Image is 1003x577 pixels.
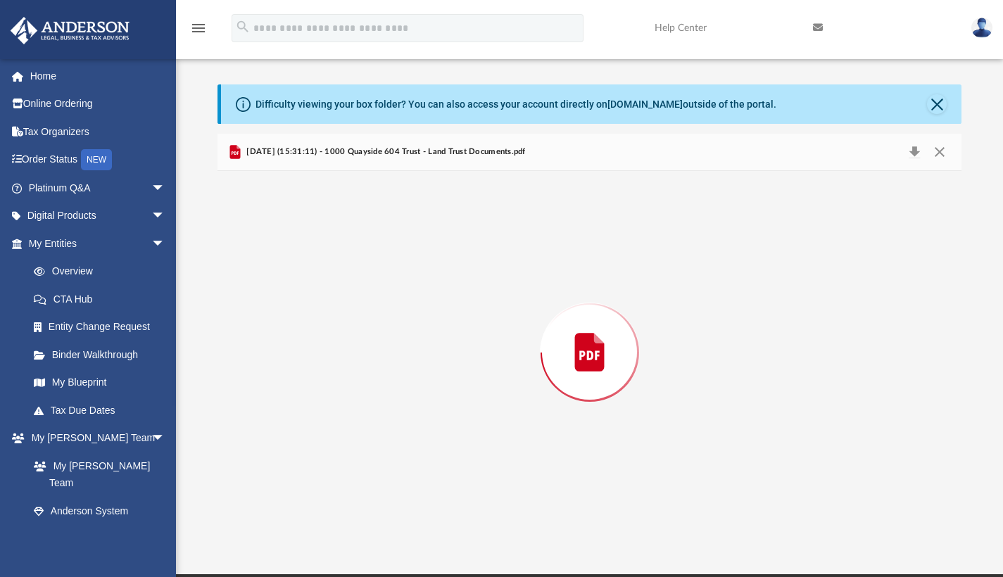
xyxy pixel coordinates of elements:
[235,19,251,34] i: search
[256,97,776,112] div: Difficulty viewing your box folder? You can also access your account directly on outside of the p...
[10,118,187,146] a: Tax Organizers
[20,497,179,525] a: Anderson System
[244,146,526,158] span: [DATE] (15:31:11) - 1000 Quayside 604 Trust - Land Trust Documents.pdf
[927,142,952,162] button: Close
[607,99,683,110] a: [DOMAIN_NAME]
[81,149,112,170] div: NEW
[20,525,179,553] a: Client Referrals
[20,396,187,424] a: Tax Due Dates
[10,229,187,258] a: My Entitiesarrow_drop_down
[10,174,187,202] a: Platinum Q&Aarrow_drop_down
[20,313,187,341] a: Entity Change Request
[20,452,172,497] a: My [PERSON_NAME] Team
[190,20,207,37] i: menu
[20,369,179,397] a: My Blueprint
[20,285,187,313] a: CTA Hub
[151,229,179,258] span: arrow_drop_down
[10,90,187,118] a: Online Ordering
[10,424,179,452] a: My [PERSON_NAME] Teamarrow_drop_down
[20,258,187,286] a: Overview
[10,62,187,90] a: Home
[971,18,992,38] img: User Pic
[20,341,187,369] a: Binder Walkthrough
[10,202,187,230] a: Digital Productsarrow_drop_down
[151,174,179,203] span: arrow_drop_down
[6,17,134,44] img: Anderson Advisors Platinum Portal
[151,424,179,453] span: arrow_drop_down
[902,142,927,162] button: Download
[10,146,187,175] a: Order StatusNEW
[927,94,947,114] button: Close
[217,134,962,534] div: Preview
[190,27,207,37] a: menu
[151,202,179,231] span: arrow_drop_down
